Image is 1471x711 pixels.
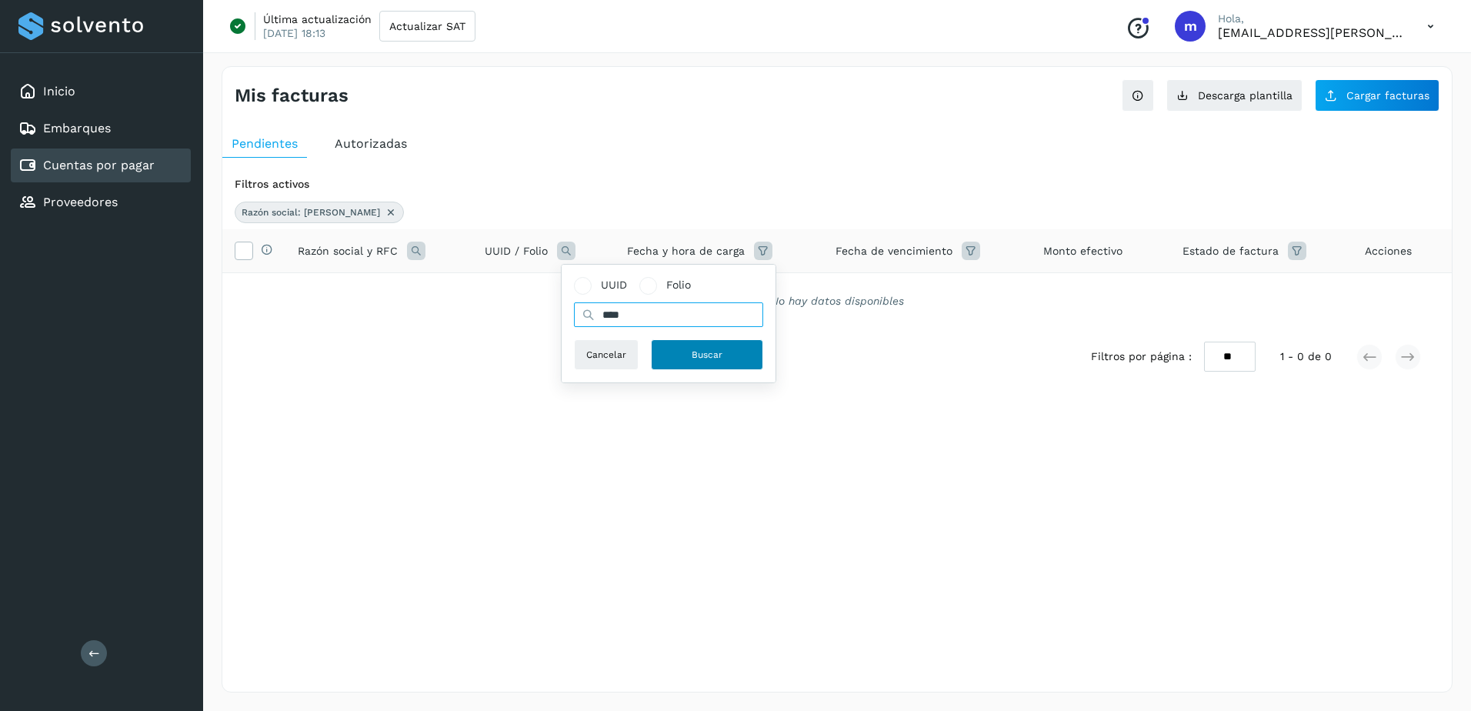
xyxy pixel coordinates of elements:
[1218,12,1403,25] p: Hola,
[1182,243,1279,259] span: Estado de factura
[235,176,1439,192] div: Filtros activos
[485,243,548,259] span: UUID / Folio
[1346,90,1429,101] span: Cargar facturas
[1198,90,1293,101] span: Descarga plantilla
[263,26,325,40] p: [DATE] 18:13
[1218,25,1403,40] p: mlozano@joffroy.com
[43,121,111,135] a: Embarques
[1043,243,1122,259] span: Monto efectivo
[235,202,404,223] div: Razón social: DAVID ALBERTO LUNA LEAL
[232,136,298,151] span: Pendientes
[1280,349,1332,365] span: 1 - 0 de 0
[43,84,75,98] a: Inicio
[11,75,191,108] div: Inicio
[389,21,465,32] span: Actualizar SAT
[242,293,1432,309] div: No hay datos disponibles
[11,185,191,219] div: Proveedores
[11,149,191,182] div: Cuentas por pagar
[235,85,349,107] h4: Mis facturas
[1365,243,1412,259] span: Acciones
[627,243,745,259] span: Fecha y hora de carga
[43,195,118,209] a: Proveedores
[836,243,952,259] span: Fecha de vencimiento
[1091,349,1192,365] span: Filtros por página :
[11,112,191,145] div: Embarques
[43,158,155,172] a: Cuentas por pagar
[263,12,372,26] p: Última actualización
[335,136,407,151] span: Autorizadas
[1315,79,1439,112] button: Cargar facturas
[242,205,380,219] span: Razón social: [PERSON_NAME]
[1166,79,1303,112] button: Descarga plantilla
[379,11,475,42] button: Actualizar SAT
[298,243,398,259] span: Razón social y RFC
